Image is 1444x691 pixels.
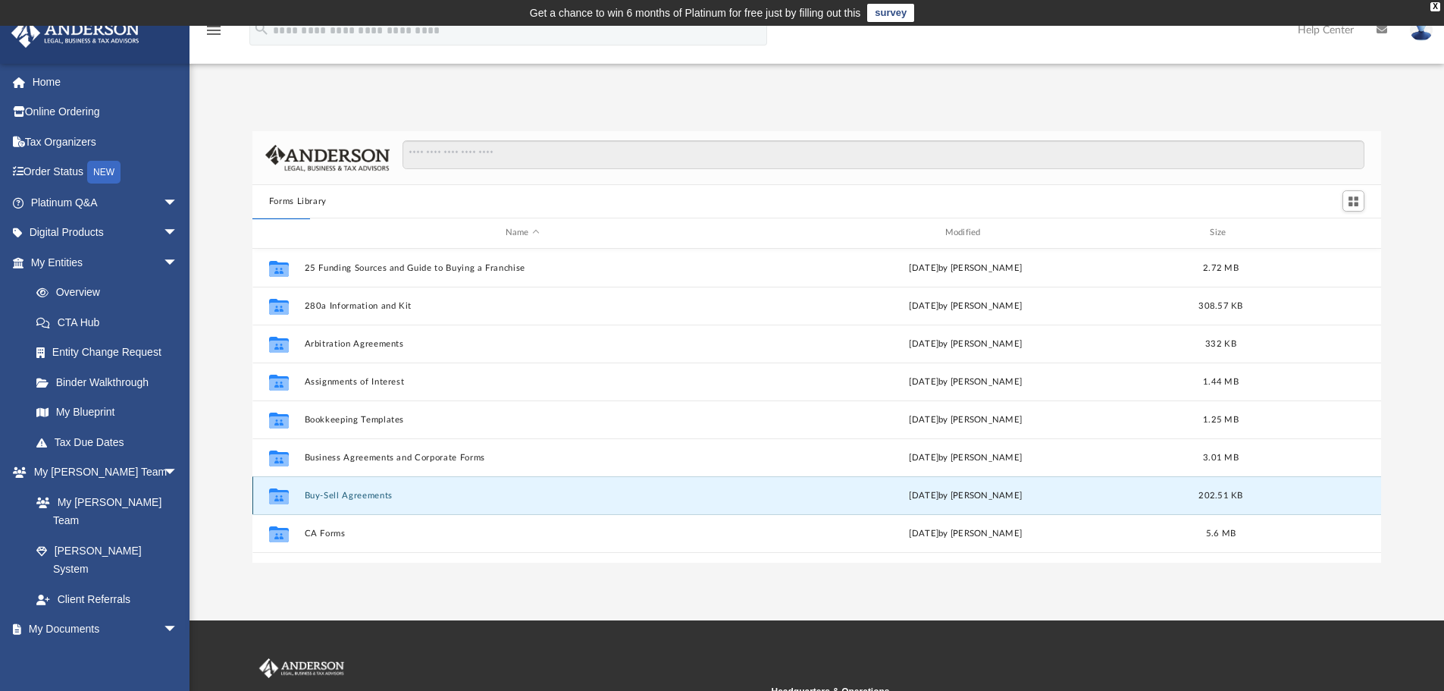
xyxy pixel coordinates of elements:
div: [DATE] by [PERSON_NAME] [747,451,1184,464]
span: 5.6 MB [1205,529,1236,537]
a: Home [11,67,201,97]
button: 280a Information and Kit [304,301,741,311]
button: Switch to Grid View [1342,190,1365,212]
div: [DATE] by [PERSON_NAME] [747,337,1184,350]
a: survey [867,4,914,22]
img: Anderson Advisors Platinum Portal [7,18,144,48]
span: arrow_drop_down [163,457,193,488]
a: Platinum Q&Aarrow_drop_down [11,187,201,218]
a: Tax Due Dates [21,427,201,457]
a: My Documentsarrow_drop_down [11,614,193,645]
a: CTA Hub [21,307,201,338]
a: Entity Change Request [21,338,201,368]
div: [DATE] by [PERSON_NAME] [747,261,1184,275]
a: Overview [21,278,201,308]
a: Client Referrals [21,584,193,614]
a: My Entitiesarrow_drop_down [11,247,201,278]
span: arrow_drop_down [163,247,193,278]
button: Business Agreements and Corporate Forms [304,453,741,463]
div: close [1430,2,1440,11]
button: 25 Funding Sources and Guide to Buying a Franchise [304,263,741,273]
button: Assignments of Interest [304,377,741,387]
div: Get a chance to win 6 months of Platinum for free just by filling out this [530,4,861,22]
div: Modified [747,226,1183,240]
span: 202.51 KB [1198,491,1242,499]
a: My Blueprint [21,397,193,428]
span: 308.57 KB [1198,301,1242,309]
input: Search files and folders [403,140,1364,169]
a: My [PERSON_NAME] Teamarrow_drop_down [11,457,193,488]
a: Digital Productsarrow_drop_down [11,218,201,248]
span: arrow_drop_down [163,187,193,218]
button: Arbitration Agreements [304,339,741,349]
div: [DATE] by [PERSON_NAME] [747,413,1184,426]
div: id [1258,226,1364,240]
span: 2.72 MB [1203,263,1239,272]
span: 332 KB [1205,339,1236,347]
div: grid [252,249,1382,563]
a: My [PERSON_NAME] Team [21,487,186,536]
span: arrow_drop_down [163,218,193,249]
div: Size [1190,226,1251,240]
a: Tax Organizers [11,127,201,157]
img: User Pic [1410,19,1433,41]
img: Anderson Advisors Platinum Portal [256,658,347,678]
div: NEW [87,161,121,184]
span: arrow_drop_down [163,614,193,645]
a: Online Ordering [11,97,201,127]
div: [DATE] by [PERSON_NAME] [747,488,1184,502]
button: Bookkeeping Templates [304,415,741,425]
div: [DATE] by [PERSON_NAME] [747,299,1184,313]
a: [PERSON_NAME] System [21,536,193,584]
span: 1.44 MB [1203,377,1239,385]
button: CA Forms [304,529,741,539]
span: 3.01 MB [1203,453,1239,461]
div: [DATE] by [PERSON_NAME] [747,526,1184,540]
a: Binder Walkthrough [21,367,201,397]
i: search [253,20,270,37]
div: Name [303,226,740,240]
a: Order StatusNEW [11,157,201,188]
div: [DATE] by [PERSON_NAME] [747,375,1184,388]
button: Forms Library [269,195,327,209]
button: Buy-Sell Agreements [304,491,741,501]
div: id [259,226,297,240]
i: menu [205,21,223,39]
a: menu [205,29,223,39]
span: 1.25 MB [1203,415,1239,423]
